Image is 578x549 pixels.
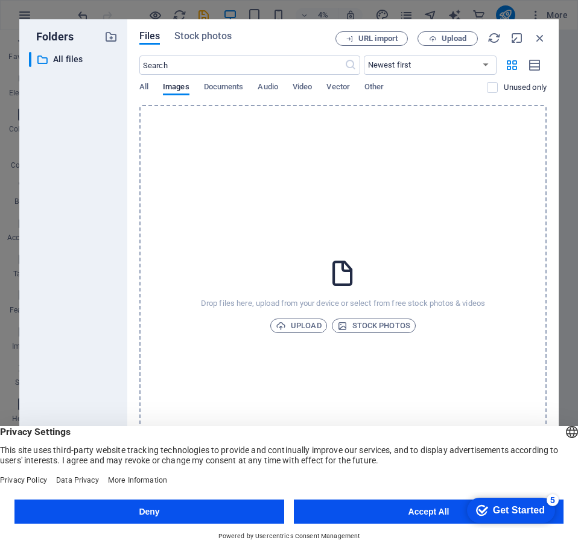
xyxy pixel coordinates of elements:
i: Minimize [510,31,524,45]
p: Displays only files that are not in use on the website. Files added during this session can still... [504,82,547,93]
div: Get Started 5 items remaining, 0% complete [10,6,98,31]
span: Documents [204,80,244,97]
button: Stock photos [332,319,416,333]
div: 5 [89,2,101,14]
span: Upload [442,35,466,42]
span: Files [139,29,160,43]
p: Drop files here, upload from your device or select from free stock photos & videos [201,298,485,309]
span: Upload [276,319,322,333]
i: Reload [487,31,501,45]
div: ​ [29,52,31,67]
p: Folders [29,29,74,45]
i: Create new folder [104,30,118,43]
span: All [139,80,148,97]
span: Audio [258,80,278,97]
button: URL import [335,31,408,46]
span: Other [364,80,384,97]
span: Stock photos [337,319,410,333]
button: Upload [270,319,327,333]
span: Vector [326,80,350,97]
button: Upload [418,31,478,46]
i: Close [533,31,547,45]
span: Video [293,80,312,97]
span: Stock photos [174,29,231,43]
span: Images [163,80,189,97]
div: Get Started [36,13,87,24]
p: All files [53,52,95,66]
input: Search [139,56,345,75]
span: URL import [358,35,398,42]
